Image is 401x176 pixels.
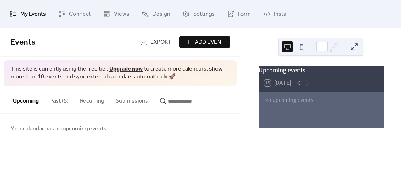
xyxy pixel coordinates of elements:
[152,9,170,20] span: Design
[135,36,177,48] a: Export
[195,38,225,47] span: Add Event
[274,9,288,20] span: Install
[136,3,176,25] a: Design
[177,3,220,25] a: Settings
[110,86,154,113] button: Submissions
[7,86,45,113] button: Upcoming
[11,65,230,81] span: This site is currently using the free tier. to create more calendars, show more than 10 events an...
[53,3,96,25] a: Connect
[259,66,384,74] div: Upcoming events
[98,3,135,25] a: Views
[45,86,74,113] button: Past (5)
[74,86,110,113] button: Recurring
[193,9,215,20] span: Settings
[114,9,129,20] span: Views
[179,36,230,48] button: Add Event
[109,63,143,74] a: Upgrade now
[11,35,35,50] span: Events
[4,3,51,25] a: My Events
[150,38,171,47] span: Export
[69,9,91,20] span: Connect
[264,96,378,104] div: No upcoming events
[222,3,256,25] a: Form
[11,125,106,133] span: Your calendar has no upcoming events
[258,3,294,25] a: Install
[238,9,251,20] span: Form
[20,9,46,20] span: My Events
